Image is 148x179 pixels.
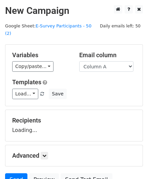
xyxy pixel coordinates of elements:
[12,79,41,86] a: Templates
[12,117,136,124] h5: Recipients
[98,22,143,30] span: Daily emails left: 50
[12,117,136,134] div: Loading...
[5,5,143,17] h2: New Campaign
[12,51,69,59] h5: Variables
[49,89,66,99] button: Save
[12,152,136,159] h5: Advanced
[79,51,136,59] h5: Email column
[12,89,38,99] a: Load...
[5,23,91,36] small: Google Sheet:
[98,23,143,28] a: Daily emails left: 50
[5,23,91,36] a: E-Survey Participants - 50 (2)
[12,61,54,72] a: Copy/paste...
